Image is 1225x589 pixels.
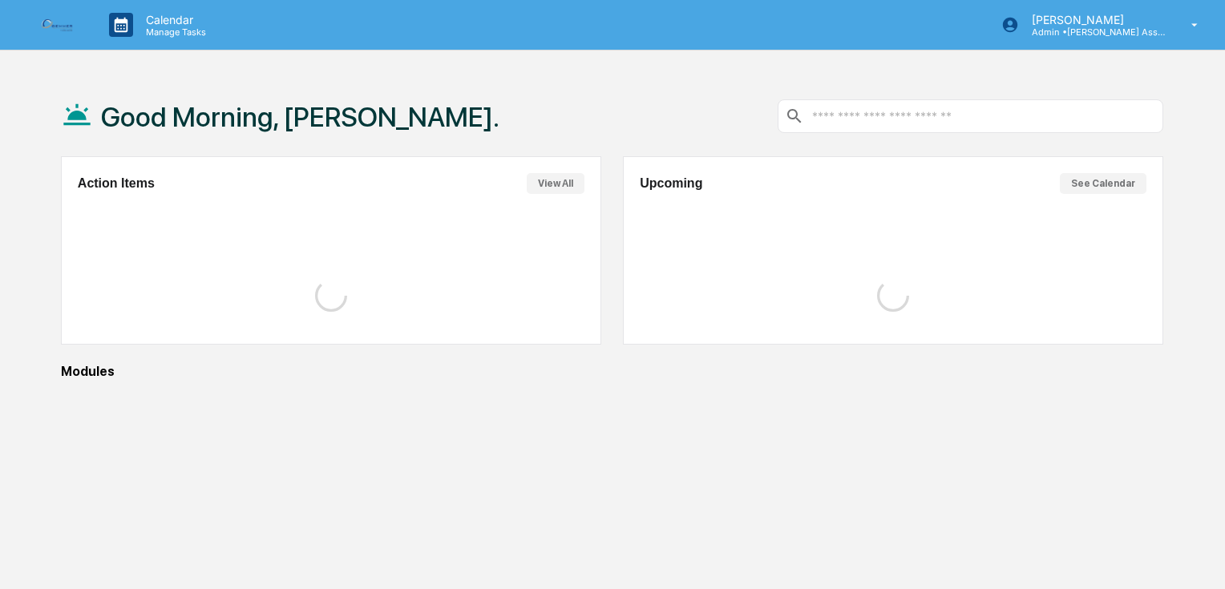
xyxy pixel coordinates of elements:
[527,173,584,194] button: View All
[78,176,155,191] h2: Action Items
[38,17,77,33] img: logo
[1019,26,1168,38] p: Admin • [PERSON_NAME] Asset Management
[101,101,499,133] h1: Good Morning, [PERSON_NAME].
[133,26,214,38] p: Manage Tasks
[61,364,1163,379] div: Modules
[640,176,702,191] h2: Upcoming
[133,13,214,26] p: Calendar
[1019,13,1168,26] p: [PERSON_NAME]
[1060,173,1146,194] button: See Calendar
